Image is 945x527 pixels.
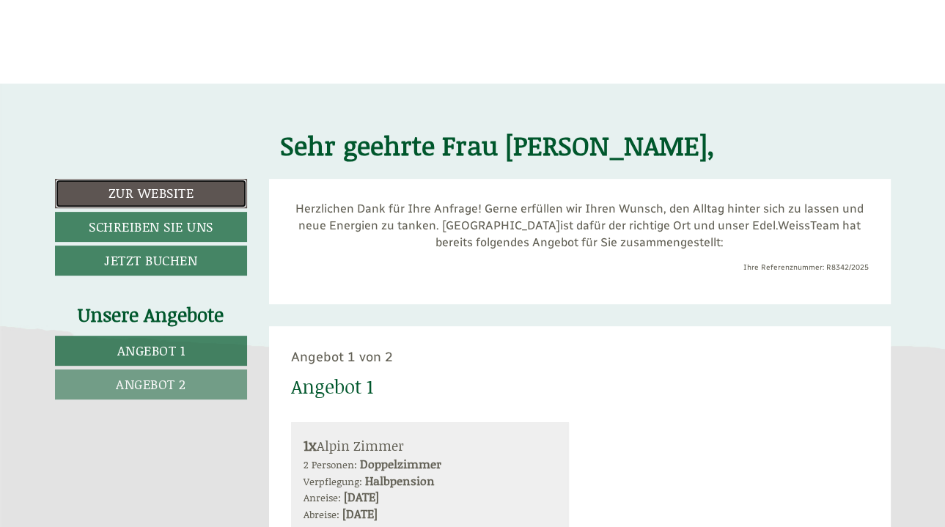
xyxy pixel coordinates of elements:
small: Anreise: [304,490,341,505]
b: 1x [304,435,317,455]
small: Verpflegung: [304,473,362,489]
div: Alpin Zimmer [304,435,556,456]
div: Unsere Angebote [55,301,248,328]
span: Angebot 2 [116,375,186,394]
div: Angebot 1 [291,373,373,400]
small: 2 Personen: [304,457,357,472]
span: Herzlichen Dank für Ihre Anfrage! Gerne erfüllen wir Ihren Wunsch, den Alltag hinter sich zu lass... [295,202,864,232]
span: Ihre Referenznummer: R8342/2025 [743,263,869,272]
small: Abreise: [304,506,339,522]
a: Zur Website [55,179,248,208]
h1: Sehr geehrte Frau [PERSON_NAME], [280,131,715,161]
b: [DATE] [344,488,379,505]
span: Angebot 1 [117,341,185,360]
span: Angebot 1 von 2 [291,349,393,365]
a: Schreiben Sie uns [55,212,248,242]
b: Doppelzimmer [360,455,441,472]
a: Jetzt buchen [55,246,248,276]
b: Halbpension [365,472,435,489]
b: [DATE] [342,505,378,522]
span: ist dafür der richtige Ort und unser Edel.Weiss [560,218,810,232]
span: Team hat bereits folgendes Angebot für Sie zusammengestellt: [435,218,861,249]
